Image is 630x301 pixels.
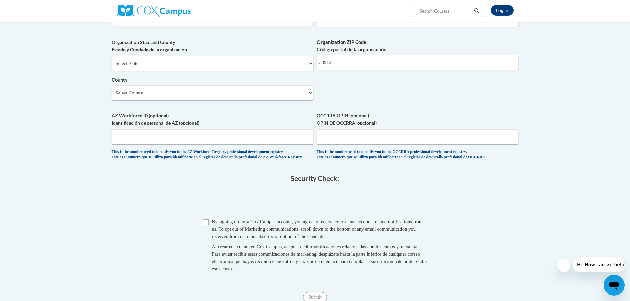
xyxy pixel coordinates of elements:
label: Organization ZIP Code Código postal de la organización [317,39,519,53]
iframe: Message from company [573,257,625,272]
input: Search Courses [419,7,472,15]
span: By signing up for a Cox Campus account, you agree to receive course and account-related notificat... [212,219,423,239]
a: Log In [491,5,514,16]
div: This is the number used to identify you in the AZ Workforce Registry professional development reg... [112,149,314,160]
label: AZ Workforce ID (optional) Identificación de personal de AZ (opcional) [112,112,314,127]
label: County [112,76,314,84]
label: OCCRRA OPIN (optional) OPIN DE OCCRRA (opcional) [317,112,519,127]
iframe: Close message [557,259,570,272]
div: This is the number used to identify you in the OCCRRA professional development registry. Este es ... [317,149,519,160]
img: Cox Campus [117,5,191,17]
iframe: reCAPTCHA [265,189,365,215]
button: Search [472,7,482,15]
iframe: Button to launch messaging window [604,275,625,296]
input: Metadata input [317,55,519,70]
span: Hi. How can we help? [4,5,54,10]
span: Al crear una cuenta en Cox Campus, aceptas recibir notificaciones relacionadas con los cursos y t... [212,244,427,271]
span: Security Check: [291,174,339,182]
label: Organization State and County Estado y Condado de la organización [112,39,314,53]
